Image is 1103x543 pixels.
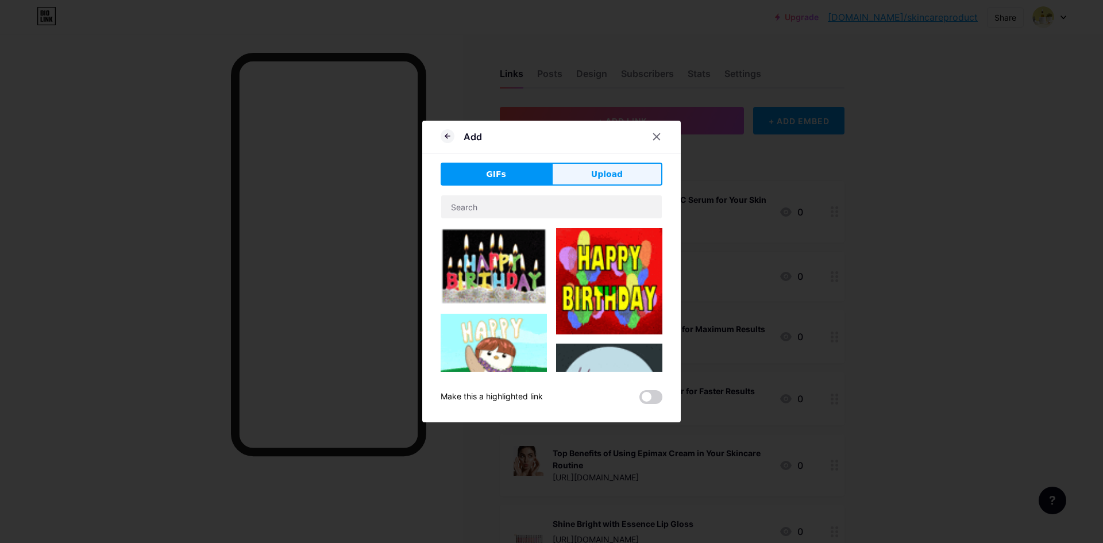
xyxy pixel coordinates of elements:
[464,130,482,144] div: Add
[441,163,551,186] button: GIFs
[441,195,662,218] input: Search
[556,344,662,450] img: Gihpy
[551,163,662,186] button: Upload
[441,228,547,305] img: Gihpy
[591,168,623,180] span: Upload
[441,390,543,404] div: Make this a highlighted link
[486,168,506,180] span: GIFs
[441,314,547,420] img: Gihpy
[556,228,662,334] img: Gihpy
